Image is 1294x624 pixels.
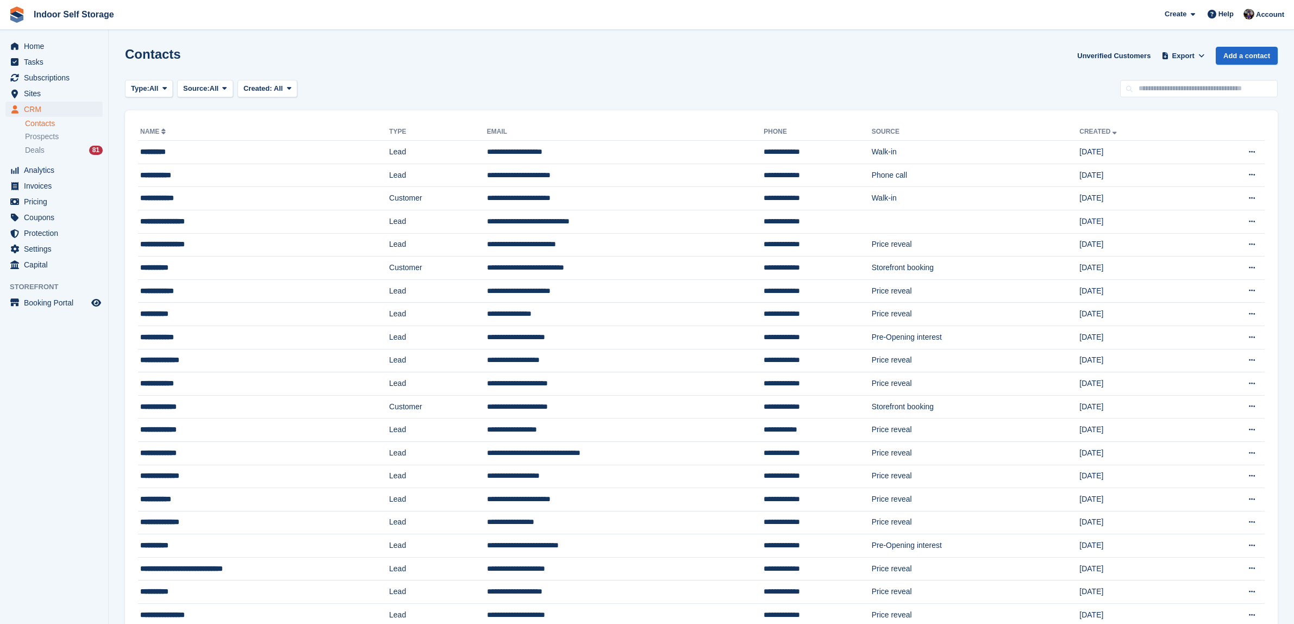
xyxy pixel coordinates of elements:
a: menu [5,194,103,209]
td: Price reveal [872,349,1080,372]
th: Source [872,123,1080,141]
a: menu [5,54,103,70]
td: Lead [389,164,487,187]
td: [DATE] [1079,488,1197,511]
td: [DATE] [1079,279,1197,303]
td: [DATE] [1079,534,1197,558]
td: Walk-in [872,187,1080,210]
a: menu [5,241,103,257]
a: Unverified Customers [1073,47,1155,65]
td: Price reveal [872,581,1080,604]
span: Sites [24,86,89,101]
td: Lead [389,441,487,465]
span: Help [1218,9,1234,20]
td: Storefront booking [872,395,1080,419]
span: All [274,84,283,92]
span: All [149,83,159,94]
td: Customer [389,395,487,419]
span: Tasks [24,54,89,70]
a: Preview store [90,296,103,309]
td: Lead [389,557,487,581]
td: Lead [389,210,487,233]
a: Created [1079,128,1119,135]
td: Storefront booking [872,257,1080,280]
td: Price reveal [872,465,1080,488]
td: Price reveal [872,233,1080,257]
span: Pricing [24,194,89,209]
a: menu [5,39,103,54]
a: menu [5,163,103,178]
td: Lead [389,141,487,164]
td: Price reveal [872,488,1080,511]
td: Lead [389,534,487,558]
td: Customer [389,257,487,280]
span: Booking Portal [24,295,89,310]
span: Analytics [24,163,89,178]
td: [DATE] [1079,441,1197,465]
td: [DATE] [1079,581,1197,604]
td: [DATE] [1079,349,1197,372]
td: Lead [389,581,487,604]
button: Source: All [177,80,233,98]
td: Pre-Opening interest [872,534,1080,558]
td: Lead [389,279,487,303]
button: Export [1159,47,1207,65]
td: [DATE] [1079,164,1197,187]
span: Capital [24,257,89,272]
td: [DATE] [1079,187,1197,210]
span: Settings [24,241,89,257]
td: Price reveal [872,557,1080,581]
td: Price reveal [872,303,1080,326]
td: Phone call [872,164,1080,187]
a: Prospects [25,131,103,142]
span: Deals [25,145,45,155]
span: Type: [131,83,149,94]
td: Lead [389,233,487,257]
td: Price reveal [872,511,1080,534]
a: menu [5,178,103,194]
td: Lead [389,349,487,372]
th: Email [487,123,764,141]
td: Lead [389,326,487,349]
td: Price reveal [872,419,1080,442]
button: Created: All [237,80,297,98]
td: Walk-in [872,141,1080,164]
th: Phone [764,123,871,141]
a: menu [5,210,103,225]
td: [DATE] [1079,233,1197,257]
span: Coupons [24,210,89,225]
a: menu [5,86,103,101]
a: menu [5,295,103,310]
a: Add a contact [1216,47,1278,65]
span: Prospects [25,132,59,142]
span: Subscriptions [24,70,89,85]
td: Lead [389,465,487,488]
a: Deals 81 [25,145,103,156]
td: [DATE] [1079,257,1197,280]
a: Contacts [25,118,103,129]
td: Pre-Opening interest [872,326,1080,349]
img: stora-icon-8386f47178a22dfd0bd8f6a31ec36ba5ce8667c1dd55bd0f319d3a0aa187defe.svg [9,7,25,23]
a: menu [5,70,103,85]
td: Lead [389,372,487,396]
td: Lead [389,303,487,326]
td: [DATE] [1079,557,1197,581]
a: menu [5,257,103,272]
span: Protection [24,226,89,241]
td: [DATE] [1079,210,1197,233]
span: Storefront [10,282,108,292]
td: Lead [389,419,487,442]
span: Invoices [24,178,89,194]
td: [DATE] [1079,465,1197,488]
td: Price reveal [872,441,1080,465]
span: CRM [24,102,89,117]
td: [DATE] [1079,395,1197,419]
span: Export [1172,51,1195,61]
td: Customer [389,187,487,210]
td: [DATE] [1079,326,1197,349]
a: menu [5,226,103,241]
th: Type [389,123,487,141]
a: Indoor Self Storage [29,5,118,23]
span: Source: [183,83,209,94]
td: Lead [389,488,487,511]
